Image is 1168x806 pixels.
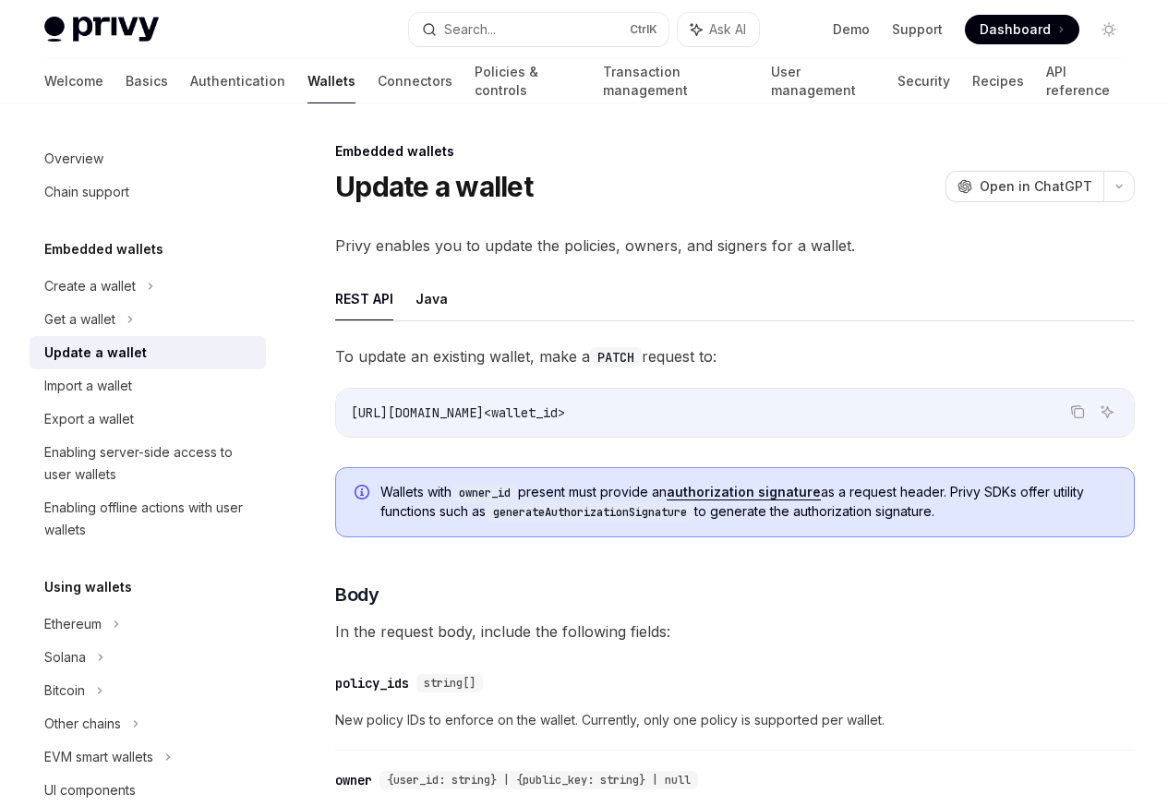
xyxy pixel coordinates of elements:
a: Demo [833,20,870,39]
div: Create a wallet [44,275,136,297]
button: Toggle dark mode [1094,15,1124,44]
button: Java [415,277,448,320]
div: policy_ids [335,674,409,692]
span: Open in ChatGPT [980,177,1092,196]
span: Wallets with present must provide an as a request header. Privy SDKs offer utility functions such... [380,483,1115,522]
h1: Update a wallet [335,170,533,203]
h5: Embedded wallets [44,238,163,260]
a: Enabling offline actions with user wallets [30,491,266,547]
div: Update a wallet [44,342,147,364]
div: Export a wallet [44,408,134,430]
div: Embedded wallets [335,142,1135,161]
code: owner_id [452,484,518,502]
a: User management [771,59,875,103]
span: Privy enables you to update the policies, owners, and signers for a wallet. [335,233,1135,259]
a: Chain support [30,175,266,209]
div: UI components [44,779,136,801]
div: Enabling offline actions with user wallets [44,497,255,541]
button: Copy the contents from the code block [1066,400,1090,424]
span: Ask AI [709,20,746,39]
div: Search... [444,18,496,41]
span: {user_id: string} | {public_key: string} | null [387,773,691,788]
button: Ask AI [678,13,759,46]
a: Basics [126,59,168,103]
button: Open in ChatGPT [945,171,1103,202]
div: Ethereum [44,613,102,635]
div: Get a wallet [44,308,115,331]
div: Enabling server-side access to user wallets [44,441,255,486]
span: Ctrl K [630,22,657,37]
div: Overview [44,148,103,170]
button: Ask AI [1095,400,1119,424]
a: Authentication [190,59,285,103]
a: authorization signature [667,484,821,500]
a: Transaction management [603,59,750,103]
span: [URL][DOMAIN_NAME]<wallet_id> [351,404,565,421]
a: Welcome [44,59,103,103]
a: Connectors [378,59,452,103]
span: New policy IDs to enforce on the wallet. Currently, only one policy is supported per wallet. [335,709,1135,731]
span: Body [335,582,379,608]
a: Recipes [972,59,1024,103]
span: Dashboard [980,20,1051,39]
a: Security [897,59,950,103]
h5: Using wallets [44,576,132,598]
div: Import a wallet [44,375,132,397]
div: Other chains [44,713,121,735]
span: string[] [424,676,476,691]
div: Chain support [44,181,129,203]
a: Overview [30,142,266,175]
svg: Info [355,485,373,503]
a: Dashboard [965,15,1079,44]
a: Policies & controls [475,59,581,103]
a: Support [892,20,943,39]
code: PATCH [590,347,642,367]
div: owner [335,771,372,789]
a: Export a wallet [30,403,266,436]
div: Solana [44,646,86,668]
span: In the request body, include the following fields: [335,619,1135,644]
span: To update an existing wallet, make a request to: [335,343,1135,369]
img: light logo [44,17,159,42]
a: Wallets [307,59,355,103]
button: Search...CtrlK [409,13,668,46]
div: Bitcoin [44,680,85,702]
a: API reference [1046,59,1124,103]
button: REST API [335,277,393,320]
a: Update a wallet [30,336,266,369]
div: EVM smart wallets [44,746,153,768]
a: Import a wallet [30,369,266,403]
a: Enabling server-side access to user wallets [30,436,266,491]
code: generateAuthorizationSignature [486,503,694,522]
